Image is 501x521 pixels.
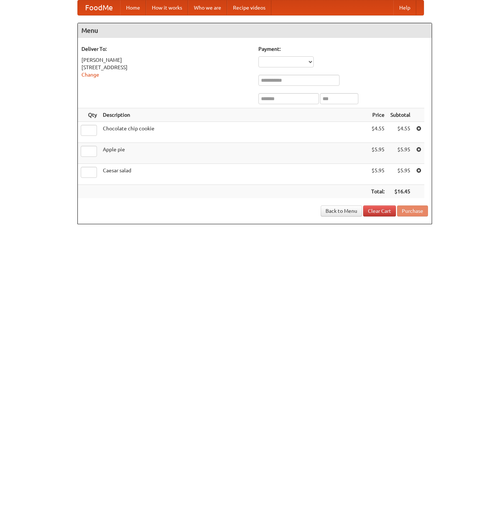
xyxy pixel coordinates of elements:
[387,185,413,198] th: $16.45
[146,0,188,15] a: How it works
[387,108,413,122] th: Subtotal
[100,122,368,143] td: Chocolate chip cookie
[81,45,251,53] h5: Deliver To:
[81,72,99,78] a: Change
[368,164,387,185] td: $5.95
[100,164,368,185] td: Caesar salad
[397,205,428,217] button: Purchase
[368,143,387,164] td: $5.95
[387,143,413,164] td: $5.95
[368,185,387,198] th: Total:
[81,64,251,71] div: [STREET_ADDRESS]
[78,23,432,38] h4: Menu
[100,108,368,122] th: Description
[321,205,362,217] a: Back to Menu
[368,108,387,122] th: Price
[368,122,387,143] td: $4.55
[78,108,100,122] th: Qty
[363,205,396,217] a: Clear Cart
[393,0,416,15] a: Help
[387,122,413,143] td: $4.55
[81,56,251,64] div: [PERSON_NAME]
[227,0,271,15] a: Recipe videos
[387,164,413,185] td: $5.95
[78,0,120,15] a: FoodMe
[188,0,227,15] a: Who we are
[258,45,428,53] h5: Payment:
[120,0,146,15] a: Home
[100,143,368,164] td: Apple pie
